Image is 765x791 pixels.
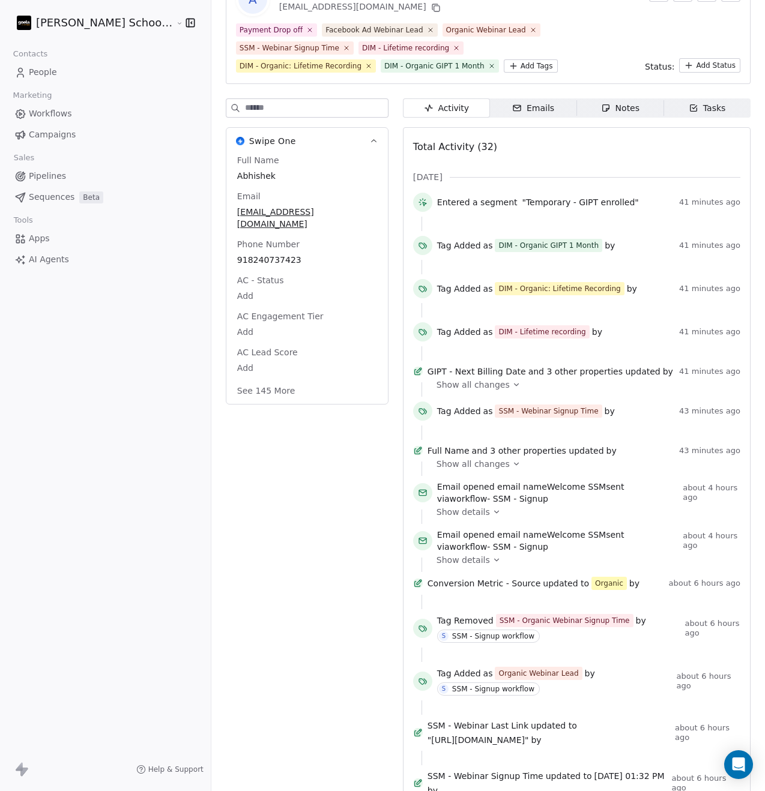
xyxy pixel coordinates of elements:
span: Marketing [8,86,57,104]
div: SSM - Signup workflow [452,632,534,640]
button: Swipe OneSwipe One [226,128,388,154]
div: [EMAIL_ADDRESS][DOMAIN_NAME] [279,1,443,15]
span: Tag Added [437,326,481,338]
span: about 6 hours ago [685,619,740,638]
span: Welcome SSM [547,530,606,540]
div: Tasks [689,102,726,115]
div: Organic Webinar Lead [498,668,578,679]
span: Apps [29,232,50,245]
div: SSM - Organic Webinar Signup Time [500,615,630,626]
div: Organic [595,577,623,589]
span: [PERSON_NAME] School of Finance LLP [36,15,173,31]
div: S [442,684,446,694]
span: by [606,445,617,457]
a: Show details [437,554,732,566]
span: Campaigns [29,128,76,141]
span: by [629,577,640,589]
button: See 145 More [230,380,302,402]
span: Abhishek [237,170,377,182]
span: "[URL][DOMAIN_NAME]" [428,734,529,746]
span: AC Lead Score [235,346,300,358]
span: as [483,326,493,338]
span: and 3 other properties updated [528,365,661,377]
span: about 4 hours ago [683,483,740,502]
div: Notes [601,102,640,115]
span: 43 minutes ago [679,406,740,416]
span: 41 minutes ago [679,197,740,207]
span: by [592,326,602,338]
span: AC Engagement Tier [235,310,326,322]
div: Facebook Ad Webinar Lead [325,25,423,35]
span: Full Name [235,154,282,166]
a: SequencesBeta [10,187,201,207]
div: DIM - Lifetime recording [498,326,585,337]
a: Apps [10,229,201,248]
span: as [483,283,493,295]
span: email name sent via workflow - [437,481,678,505]
span: 41 minutes ago [679,367,740,376]
span: Email opened [437,482,495,492]
div: DIM - Organic GIPT 1 Month [384,61,485,71]
span: about 6 hours ago [669,579,740,588]
span: Full Name [428,445,470,457]
span: Show details [437,554,490,566]
div: Payment Drop off [240,25,303,35]
span: Conversion Metric - Source [428,577,541,589]
span: Tag Added [437,405,481,417]
span: about 6 hours ago [675,723,740,742]
span: Add [237,362,377,374]
span: by [585,667,595,679]
span: SSM - Webinar Last Link [428,720,528,732]
span: People [29,66,57,79]
div: DIM - Organic: Lifetime Recording [240,61,361,71]
a: Show details [437,506,732,518]
span: 41 minutes ago [679,241,740,250]
div: DIM - Organic GIPT 1 Month [498,240,599,251]
div: Emails [512,102,554,115]
div: DIM - Lifetime recording [362,43,449,53]
a: Help & Support [136,765,204,774]
div: Swipe OneSwipe One [226,154,388,404]
span: as [483,667,493,679]
span: as [483,239,493,251]
span: about 6 hours ago [676,672,740,691]
span: Sales [8,149,40,167]
span: 41 minutes ago [679,327,740,337]
img: Zeeshan%20Neck%20Print%20Dark.png [17,16,31,30]
div: SSM - Webinar Signup Time [240,43,339,53]
span: Email [235,190,263,202]
div: SSM - Signup workflow [452,685,534,693]
span: Workflows [29,107,72,120]
span: Email opened [437,530,495,540]
span: updated to [546,770,592,782]
span: Tag Removed [437,615,494,627]
span: [DATE] [413,171,443,183]
span: Entered a segment [437,196,518,208]
div: SSM - Webinar Signup Time [498,406,598,417]
button: [PERSON_NAME] School of Finance LLP [14,13,167,33]
span: by [531,734,541,746]
span: as [483,405,493,417]
span: Tag Added [437,667,481,679]
span: Sequences [29,191,74,203]
span: Add [237,326,377,338]
span: updated to [531,720,577,732]
span: Tag Added [437,283,481,295]
a: Workflows [10,104,201,124]
span: by [627,283,637,295]
button: Add Status [679,58,740,73]
span: email name sent via workflow - [437,529,678,553]
span: by [663,365,673,377]
img: Swipe One [236,137,244,145]
button: Add Tags [504,59,558,73]
span: Add [237,290,377,302]
span: Show details [437,506,490,518]
span: Pipelines [29,170,66,182]
a: Campaigns [10,125,201,145]
span: Help & Support [148,765,204,774]
div: S [442,631,446,641]
span: updated to [543,577,589,589]
span: Total Activity (32) [413,141,497,152]
span: [DATE] 01:32 PM [594,770,664,782]
span: Tag Added [437,239,481,251]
